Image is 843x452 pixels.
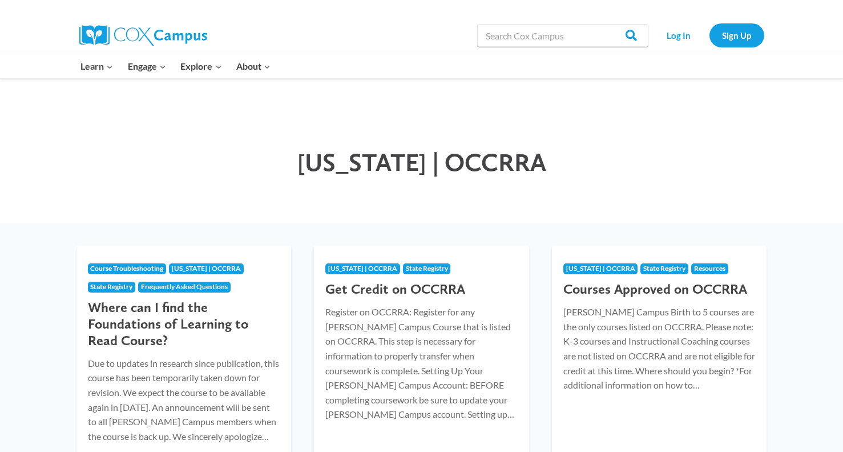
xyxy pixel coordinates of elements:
[80,59,113,74] span: Learn
[694,264,725,273] span: Resources
[297,147,546,177] span: [US_STATE] | OCCRRA
[88,356,280,444] p: Due to updates in research since publication, this course has been temporarily taken down for rev...
[709,23,764,47] a: Sign Up
[566,264,635,273] span: [US_STATE] | OCCRRA
[74,54,278,78] nav: Primary Navigation
[236,59,271,74] span: About
[654,23,764,47] nav: Secondary Navigation
[141,282,228,291] span: Frequently Asked Questions
[477,24,648,47] input: Search Cox Campus
[128,59,166,74] span: Engage
[406,264,448,273] span: State Registry
[328,264,397,273] span: [US_STATE] | OCCRRA
[563,305,756,393] p: [PERSON_NAME] Campus Birth to 5 courses are the only courses listed on OCCRRA. Please note: K-3 c...
[88,299,280,349] h3: Where can I find the Foundations of Learning to Read Course?
[643,264,685,273] span: State Registry
[654,23,704,47] a: Log In
[90,282,132,291] span: State Registry
[180,59,221,74] span: Explore
[325,281,518,298] h3: Get Credit on OCCRRA
[325,305,518,422] p: Register on OCCRRA: Register for any [PERSON_NAME] Campus Course that is listed on OCCRRA. This s...
[172,264,241,273] span: [US_STATE] | OCCRRA
[79,25,207,46] img: Cox Campus
[90,264,163,273] span: Course Troubleshooting
[563,281,756,298] h3: Courses Approved on OCCRRA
